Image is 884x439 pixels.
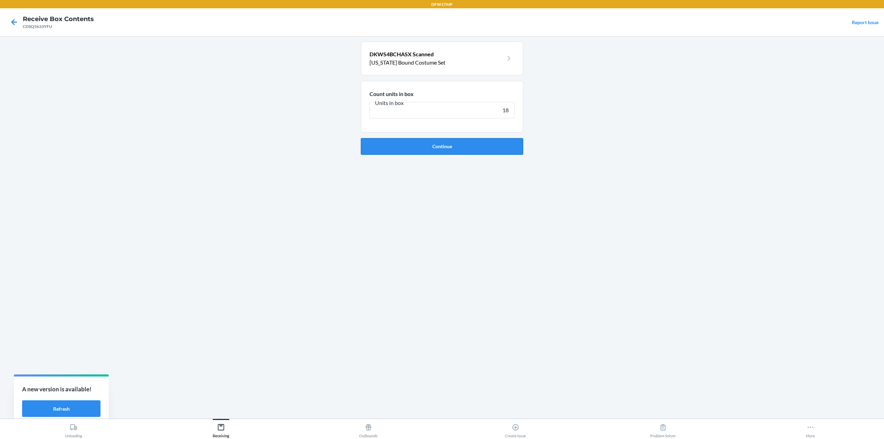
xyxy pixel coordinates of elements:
[369,50,515,67] a: DKWS4BCHASX Scanned[US_STATE] Bound Costume Set
[806,421,815,438] div: More
[147,419,295,438] button: Receiving
[65,421,82,438] div: Unloading
[369,90,414,97] span: Count units in box
[442,419,589,438] button: Create Issue
[361,138,523,155] button: Continue
[374,99,405,106] span: Units in box
[589,419,737,438] button: Problem Solver
[22,400,100,417] button: Refresh
[431,1,453,8] p: DFW1TMP
[852,19,878,25] a: Report Issue
[23,23,94,30] div: CDSQ5633YFU
[295,419,442,438] button: Outbounds
[369,102,515,118] input: Units in box
[23,15,94,23] h4: Receive Box Contents
[213,421,229,438] div: Receiving
[22,385,100,394] p: A new version is available!
[369,58,503,67] p: [US_STATE] Bound Costume Set
[650,421,676,438] div: Problem Solver
[369,51,434,57] span: DKWS4BCHASX Scanned
[505,421,526,438] div: Create Issue
[359,421,378,438] div: Outbounds
[737,419,884,438] button: More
